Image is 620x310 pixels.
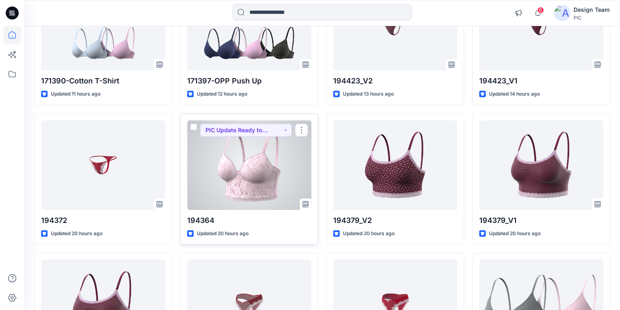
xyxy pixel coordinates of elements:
[41,120,165,210] a: 194372
[489,229,541,238] p: Updated 20 hours ago
[187,215,311,226] p: 194364
[333,215,457,226] p: 194379_V2
[489,90,540,98] p: Updated 14 hours ago
[479,75,603,87] p: 194423_V1
[187,75,311,87] p: 171397-OPP Push Up
[41,215,165,226] p: 194372
[574,15,610,21] div: PIC
[333,120,457,210] a: 194379_V2
[574,5,610,15] div: Design Team
[479,215,603,226] p: 194379_V1
[41,75,165,87] p: 171390-Cotton T-Shirt
[554,5,570,21] img: avatar
[51,90,100,98] p: Updated 11 hours ago
[343,90,394,98] p: Updated 13 hours ago
[51,229,103,238] p: Updated 20 hours ago
[343,229,395,238] p: Updated 20 hours ago
[537,7,544,13] span: 6
[333,75,457,87] p: 194423_V2
[187,120,311,210] a: 194364
[197,229,249,238] p: Updated 20 hours ago
[197,90,247,98] p: Updated 12 hours ago
[479,120,603,210] a: 194379_V1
